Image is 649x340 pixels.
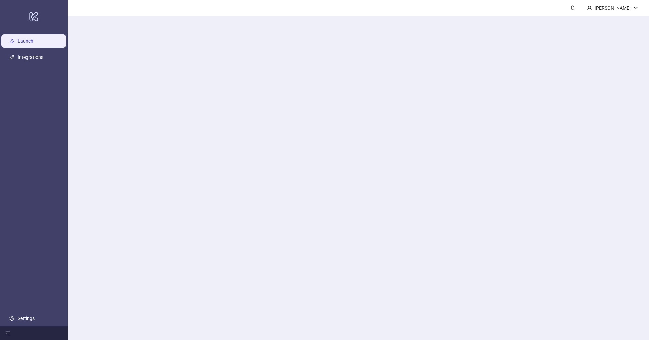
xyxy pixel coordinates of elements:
a: Integrations [18,54,43,60]
span: bell [570,5,575,10]
a: Settings [18,316,35,321]
span: menu-fold [5,331,10,336]
div: [PERSON_NAME] [592,4,633,12]
span: down [633,6,638,10]
span: user [587,6,592,10]
a: Launch [18,38,33,44]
